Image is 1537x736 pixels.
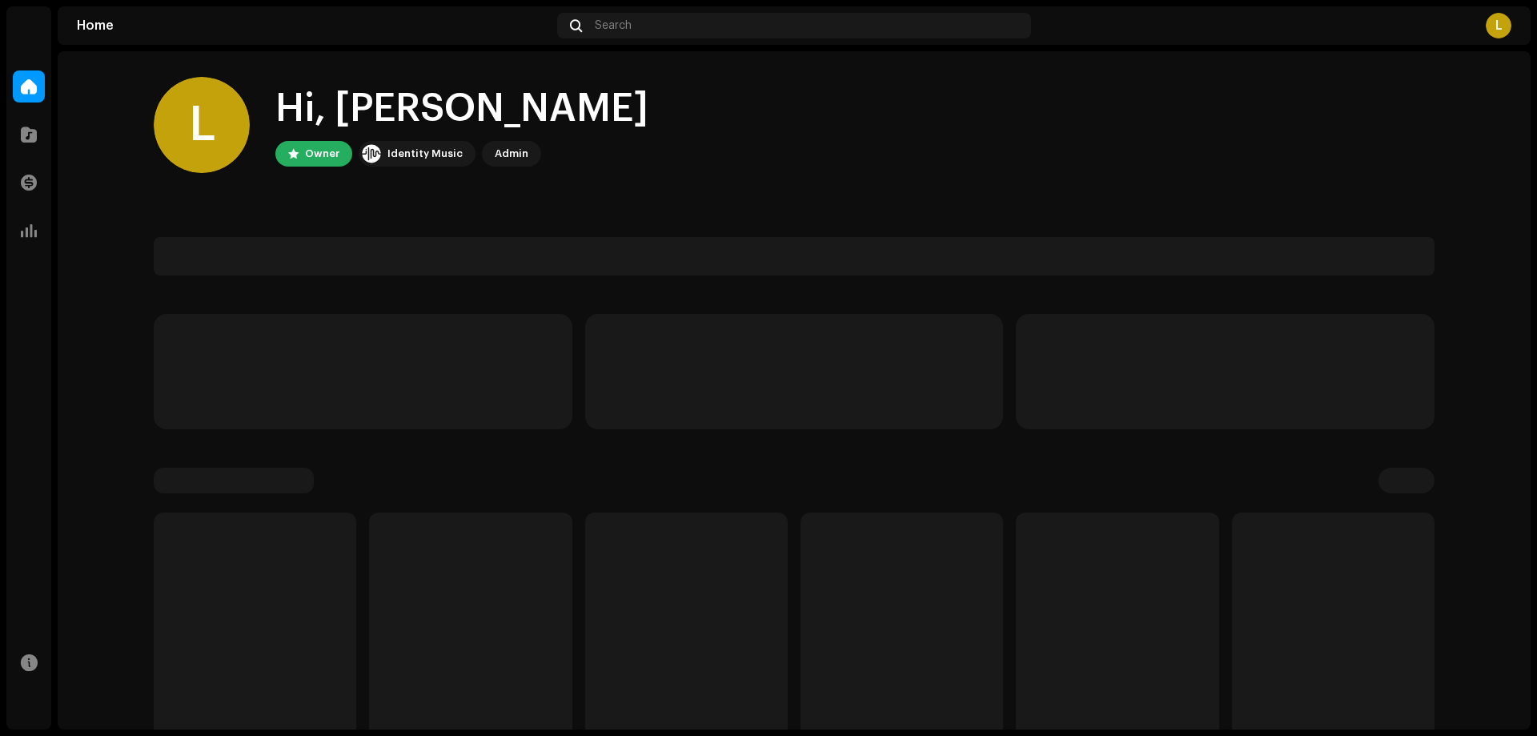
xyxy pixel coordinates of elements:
span: Search [595,19,632,32]
div: Hi, [PERSON_NAME] [275,83,648,135]
div: Admin [495,144,528,163]
div: Owner [305,144,339,163]
img: 0f74c21f-6d1c-4dbc-9196-dbddad53419e [362,144,381,163]
div: L [154,77,250,173]
div: Identity Music [387,144,463,163]
div: L [1486,13,1511,38]
div: Home [77,19,551,32]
